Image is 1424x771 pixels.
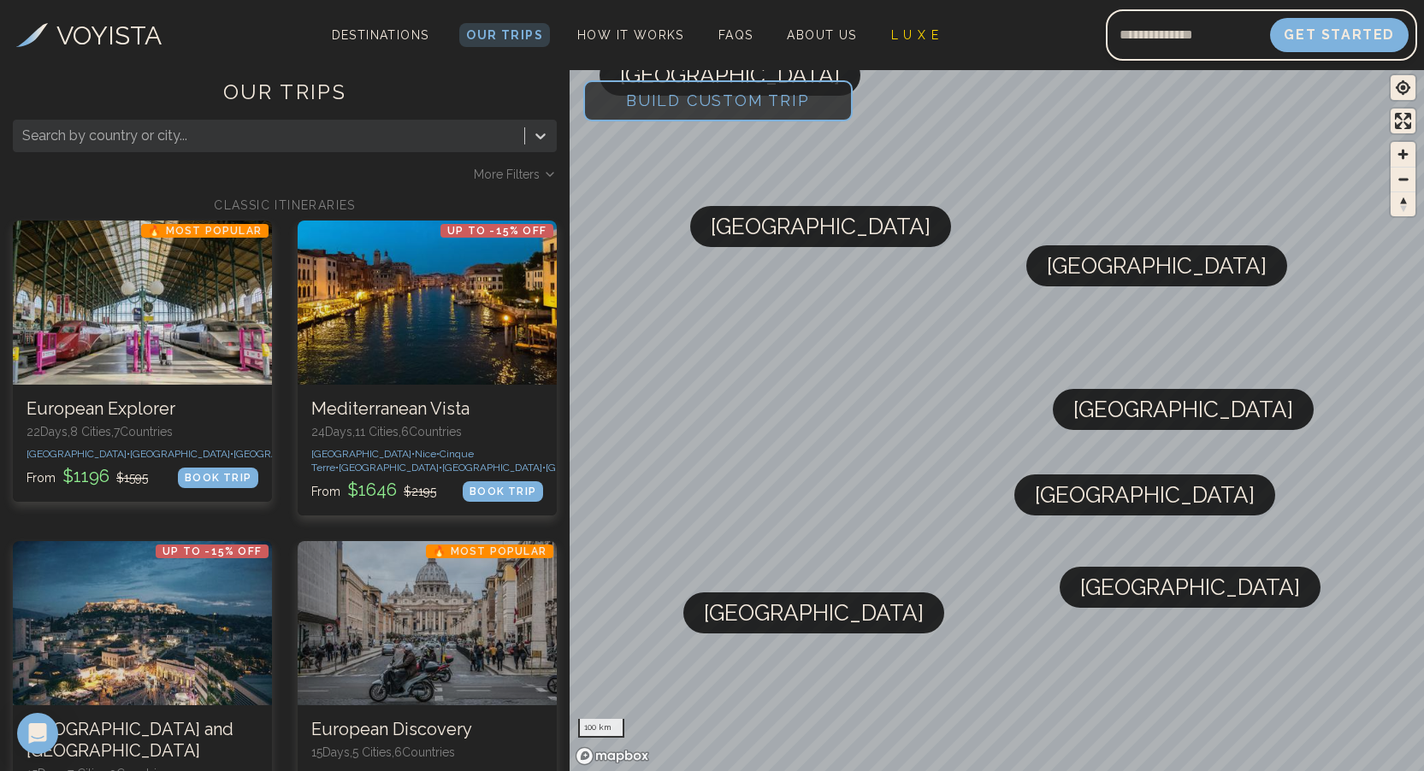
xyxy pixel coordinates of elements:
span: Our Trips [466,28,543,42]
span: $ 1646 [344,480,400,500]
span: Destinations [325,21,436,72]
div: BOOK TRIP [178,468,258,488]
p: Up to -15% OFF [156,544,269,558]
span: $ 1595 [116,471,148,485]
a: L U X E [884,23,947,47]
span: [GEOGRAPHIC_DATA] [704,592,924,633]
span: More Filters [474,166,540,183]
h3: European Discovery [311,719,543,740]
a: Our Trips [459,23,550,47]
a: About Us [780,23,863,47]
div: Open Intercom Messenger [17,713,58,754]
span: How It Works [577,28,684,42]
h3: VOYISTA [56,16,162,55]
span: [GEOGRAPHIC_DATA] [1035,474,1255,515]
a: Mediterranean VistaUp to -15% OFFMediterranean Vista24Days,11 Cities,6Countries[GEOGRAPHIC_DATA]•... [298,221,557,515]
button: Build Custom Trip [583,80,853,121]
h1: OUR TRIPS [13,79,557,120]
button: Find my location [1391,75,1415,100]
span: [GEOGRAPHIC_DATA] • [233,448,337,460]
span: [GEOGRAPHIC_DATA] • [546,462,649,474]
span: About Us [787,28,856,42]
p: 15 Days, 5 Cities, 6 Countr ies [311,744,543,761]
span: L U X E [891,28,940,42]
a: How It Works [570,23,691,47]
button: Reset bearing to north [1391,191,1415,216]
span: Build Custom Trip [599,64,837,137]
span: [GEOGRAPHIC_DATA] [1047,245,1267,286]
a: Mapbox homepage [575,746,650,766]
p: 22 Days, 8 Cities, 7 Countr ies [27,423,258,440]
a: FAQs [712,23,760,47]
h3: European Explorer [27,398,258,420]
h3: [GEOGRAPHIC_DATA] and [GEOGRAPHIC_DATA] [27,719,258,762]
span: [GEOGRAPHIC_DATA] • [130,448,233,460]
p: 24 Days, 11 Cities, 6 Countr ies [311,423,543,440]
span: [GEOGRAPHIC_DATA] • [339,462,442,474]
span: [GEOGRAPHIC_DATA] [1073,389,1293,430]
button: Zoom in [1391,142,1415,167]
span: Nice • [415,448,440,460]
a: VOYISTA [16,16,162,55]
button: Get Started [1270,18,1409,52]
p: From [311,478,436,502]
p: From [27,464,148,488]
span: [GEOGRAPHIC_DATA] • [27,448,130,460]
canvas: Map [570,67,1424,771]
h2: CLASSIC ITINERARIES [13,197,557,214]
span: Zoom out [1391,168,1415,191]
span: FAQs [718,28,753,42]
span: [GEOGRAPHIC_DATA] • [311,448,415,460]
button: Zoom out [1391,167,1415,191]
span: $ 2195 [404,485,436,498]
input: Email address [1106,15,1270,56]
p: 🔥 Most Popular [426,544,553,558]
img: Voyista Logo [16,23,48,47]
span: $ 1196 [59,466,113,486]
span: [GEOGRAPHIC_DATA] [711,206,931,247]
p: Up to -15% OFF [440,224,553,238]
button: Enter fullscreen [1391,109,1415,133]
a: European Explorer🔥 Most PopularEuropean Explorer22Days,8 Cities,7Countries[GEOGRAPHIC_DATA]•[GEOG... [13,221,272,502]
span: [GEOGRAPHIC_DATA] • [442,462,546,474]
div: 100 km [578,719,624,738]
span: [GEOGRAPHIC_DATA] [1080,567,1300,608]
p: 🔥 Most Popular [141,224,269,238]
div: BOOK TRIP [463,481,543,502]
h3: Mediterranean Vista [311,398,543,420]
